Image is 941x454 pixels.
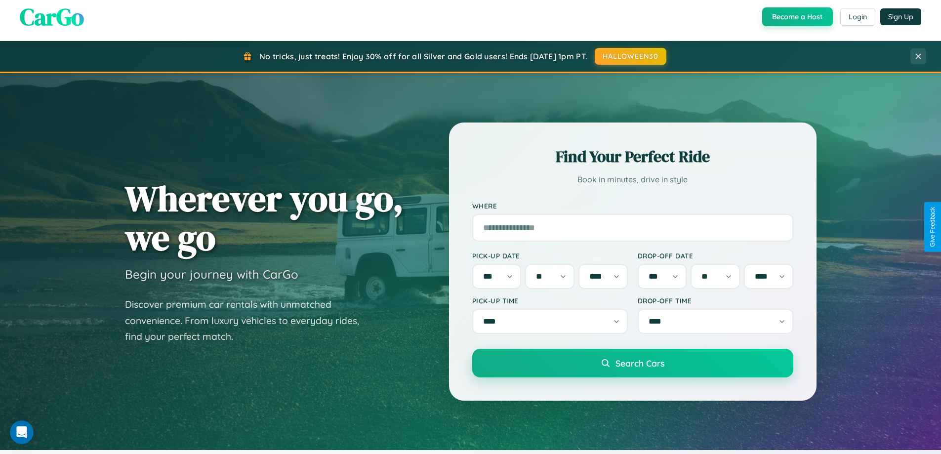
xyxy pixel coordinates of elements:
h1: Wherever you go, we go [125,179,404,257]
button: Become a Host [762,7,833,26]
label: Pick-up Date [472,251,628,260]
p: Book in minutes, drive in style [472,172,793,187]
button: Sign Up [880,8,921,25]
span: Search Cars [615,358,664,369]
label: Pick-up Time [472,296,628,305]
h3: Begin your journey with CarGo [125,267,298,282]
button: HALLOWEEN30 [595,48,666,65]
label: Where [472,202,793,210]
iframe: Intercom live chat [10,420,34,444]
button: Login [840,8,875,26]
label: Drop-off Time [638,296,793,305]
button: Search Cars [472,349,793,377]
h2: Find Your Perfect Ride [472,146,793,167]
span: No tricks, just treats! Enjoy 30% off for all Silver and Gold users! Ends [DATE] 1pm PT. [259,51,587,61]
div: Give Feedback [929,207,936,247]
p: Discover premium car rentals with unmatched convenience. From luxury vehicles to everyday rides, ... [125,296,372,345]
label: Drop-off Date [638,251,793,260]
span: CarGo [20,0,84,33]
